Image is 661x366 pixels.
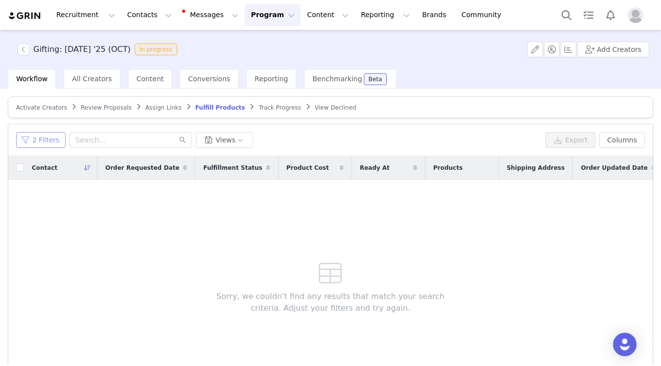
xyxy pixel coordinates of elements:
button: Recruitment [50,4,121,26]
button: Columns [599,132,645,148]
img: grin logo [8,11,42,21]
button: Add Creators [577,42,649,57]
span: View Declined [315,104,356,111]
div: Beta [369,76,382,82]
a: Brands [416,4,455,26]
input: Search... [70,132,192,148]
span: Order Requested Date [105,163,179,172]
button: Reporting [355,4,416,26]
button: Views [196,132,253,148]
span: Sorry, we couldn't find any results that match your search criteria. Adjust your filters and try ... [202,291,460,314]
span: In progress [135,44,177,55]
span: Products [433,163,463,172]
button: Content [301,4,354,26]
span: Shipping Address [507,163,565,172]
span: Contact [32,163,57,172]
span: [object Object] [18,44,181,55]
button: Export [545,132,595,148]
i: icon: search [179,137,186,143]
span: Ready At [360,163,390,172]
span: Activate Creators [16,104,67,111]
span: Order Updated Date [581,163,648,172]
button: Contacts [121,4,178,26]
span: Benchmarking [312,75,362,83]
img: placeholder-profile.jpg [628,7,643,23]
span: Workflow [16,75,47,83]
span: All Creators [72,75,112,83]
button: Search [556,4,577,26]
span: Fulfill Products [195,104,245,111]
span: Assign Links [145,104,182,111]
a: Tasks [578,4,599,26]
h3: Gifting: [DATE] '25 (OCT) [33,44,131,55]
button: Notifications [600,4,621,26]
button: Profile [622,7,653,23]
span: Fulfillment Status [203,163,262,172]
button: 2 Filters [16,132,66,148]
a: Community [456,4,512,26]
span: Review Proposals [81,104,132,111]
span: Content [137,75,164,83]
span: Track Progress [259,104,301,111]
div: Open Intercom Messenger [613,333,637,356]
span: Product Cost [286,163,329,172]
span: Conversions [188,75,230,83]
button: Program [245,4,301,26]
span: Reporting [255,75,288,83]
button: Messages [178,4,244,26]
